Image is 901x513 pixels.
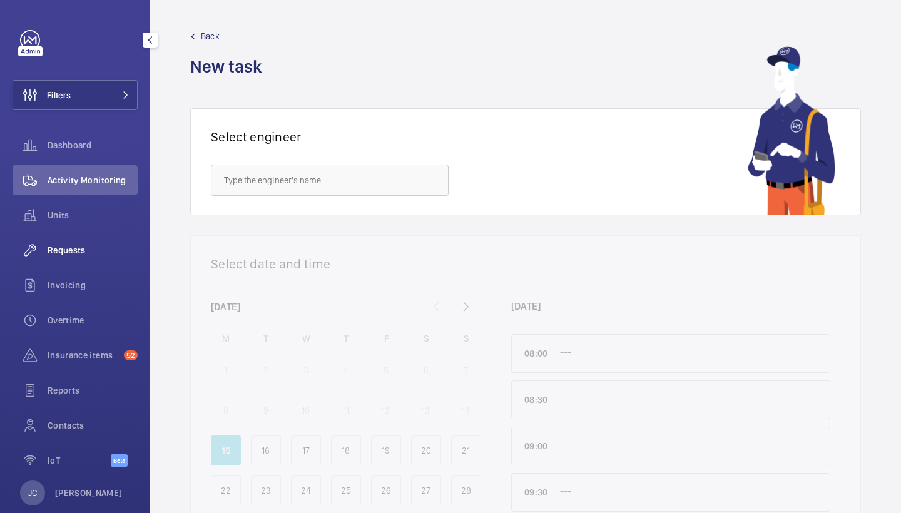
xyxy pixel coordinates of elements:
span: Invoicing [48,279,138,292]
p: [PERSON_NAME] [55,487,123,499]
span: Units [48,209,138,221]
span: Reports [48,384,138,397]
span: Contacts [48,419,138,432]
h1: Select engineer [211,129,302,145]
h1: New task [190,55,270,78]
span: Activity Monitoring [48,174,138,186]
span: Beta [111,454,128,467]
span: Filters [47,89,71,101]
p: JC [28,487,37,499]
button: Filters [13,80,138,110]
img: mechanic using app [748,46,835,215]
span: Insurance items [48,349,119,362]
input: Type the engineer's name [211,165,449,196]
span: Dashboard [48,139,138,151]
span: 52 [124,350,138,360]
span: IoT [48,454,111,467]
span: Back [201,30,220,43]
span: Overtime [48,314,138,327]
span: Requests [48,244,138,256]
